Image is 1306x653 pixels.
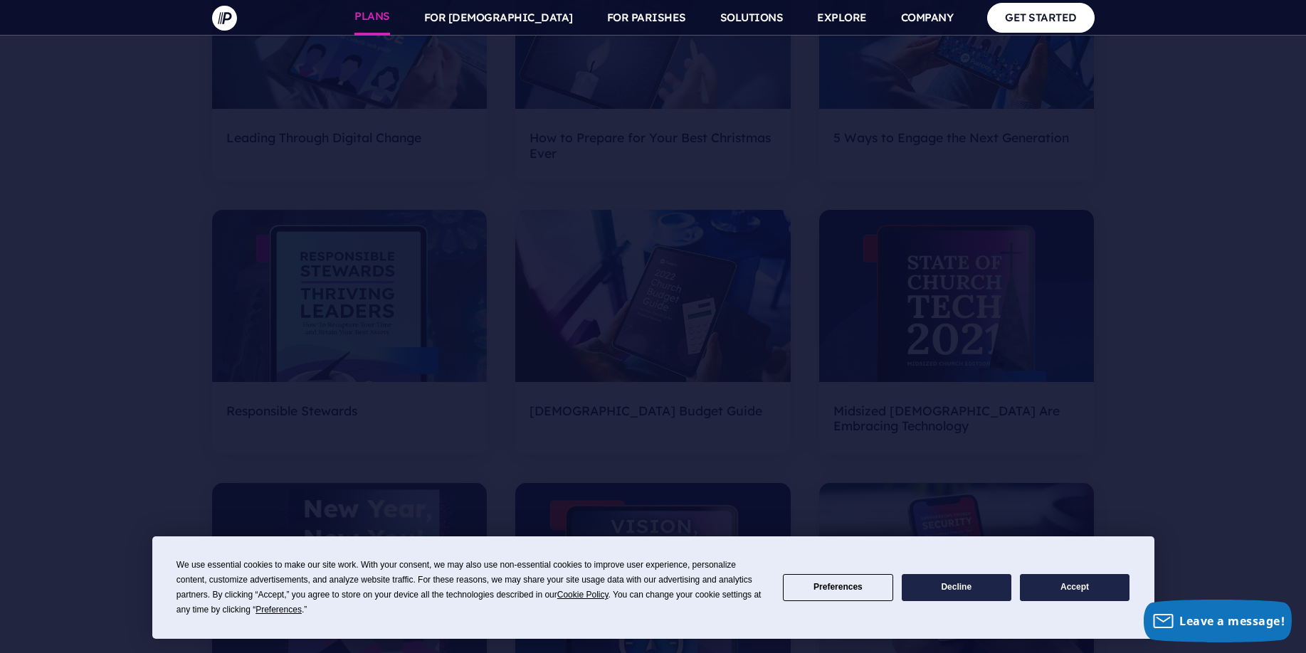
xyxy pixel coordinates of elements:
div: We use essential cookies to make our site work. With your consent, we may also use non-essential ... [177,558,766,617]
button: Preferences [783,574,892,602]
span: Preferences [256,605,302,615]
a: GET STARTED [987,3,1095,32]
button: Decline [902,574,1011,602]
button: Accept [1020,574,1129,602]
span: Cookie Policy [557,590,609,600]
span: Leave a message! [1179,613,1285,629]
div: Cookie Consent Prompt [152,536,1154,639]
button: Leave a message! [1144,600,1292,642]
